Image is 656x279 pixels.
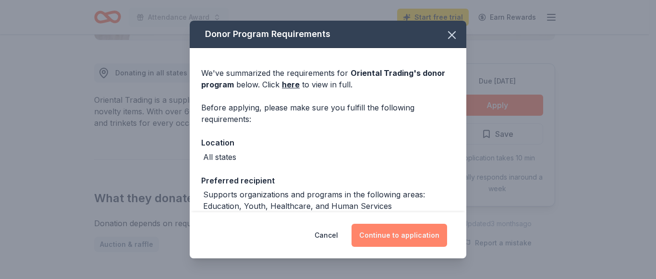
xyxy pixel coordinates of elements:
[201,102,455,125] div: Before applying, please make sure you fulfill the following requirements:
[201,67,455,90] div: We've summarized the requirements for below. Click to view in full.
[352,224,447,247] button: Continue to application
[282,79,300,90] a: here
[203,189,455,212] div: Supports organizations and programs in the following areas: Education, Youth, Healthcare, and Hum...
[203,151,236,163] div: All states
[201,174,455,187] div: Preferred recipient
[201,136,455,149] div: Location
[190,21,466,48] div: Donor Program Requirements
[315,224,338,247] button: Cancel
